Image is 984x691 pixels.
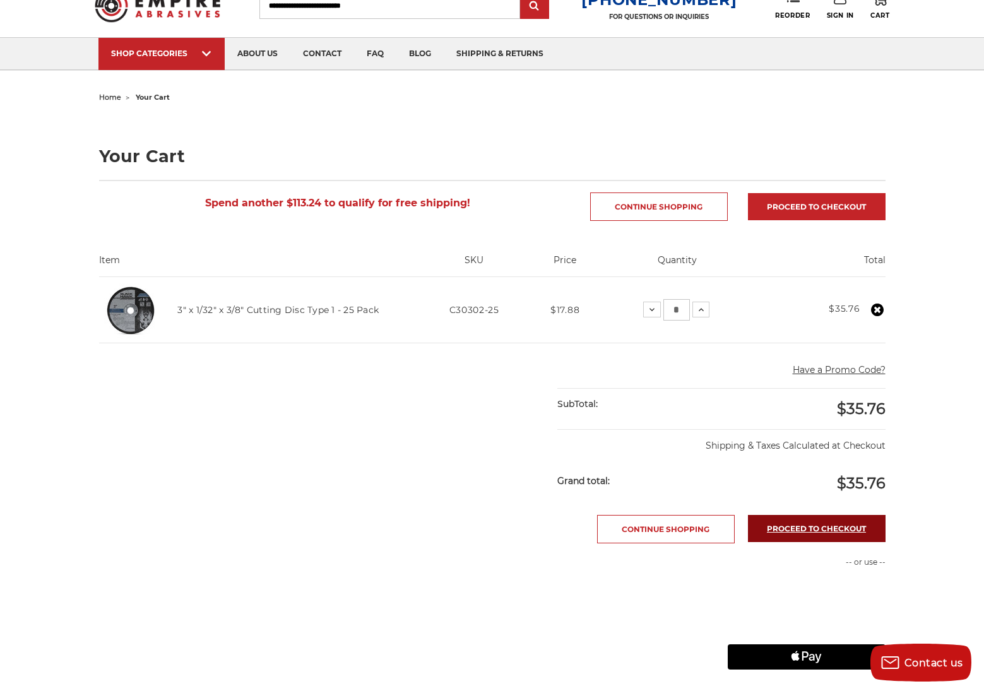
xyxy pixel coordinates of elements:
[557,475,610,487] strong: Grand total:
[728,613,886,638] iframe: PayPal-paylater
[870,644,971,682] button: Contact us
[837,399,886,418] span: $35.76
[444,38,556,70] a: shipping & returns
[728,581,886,606] iframe: PayPal-paypal
[557,429,885,452] p: Shipping & Taxes Calculated at Checkout
[290,38,354,70] a: contact
[205,197,470,209] span: Spend another $113.24 to qualify for free shipping!
[417,254,531,276] th: SKU
[590,192,728,221] a: Continue Shopping
[581,13,737,21] p: FOR QUESTIONS OR INQUIRIES
[870,11,889,20] span: Cart
[111,49,212,58] div: SHOP CATEGORIES
[748,515,886,542] a: Proceed to checkout
[829,303,860,314] strong: $35.76
[99,254,417,276] th: Item
[449,304,499,316] span: C30302-25
[597,515,735,543] a: Continue Shopping
[775,11,810,20] span: Reorder
[748,193,886,220] a: Proceed to checkout
[728,557,886,568] p: -- or use --
[550,304,579,316] span: $17.88
[663,299,690,321] input: 3" x 1/32" x 3/8" Cutting Disc Type 1 - 25 Pack Quantity:
[557,389,721,420] div: SubTotal:
[793,363,886,377] button: Have a Promo Code?
[837,474,886,492] span: $35.76
[756,254,886,276] th: Total
[396,38,444,70] a: blog
[99,148,886,165] h1: Your Cart
[827,11,854,20] span: Sign In
[99,278,162,341] img: 3" x 1/32" x 3/8" Cut Off Wheel
[904,657,963,669] span: Contact us
[598,254,756,276] th: Quantity
[225,38,290,70] a: about us
[99,93,121,102] a: home
[531,254,598,276] th: Price
[177,304,379,316] a: 3" x 1/32" x 3/8" Cutting Disc Type 1 - 25 Pack
[136,93,170,102] span: your cart
[354,38,396,70] a: faq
